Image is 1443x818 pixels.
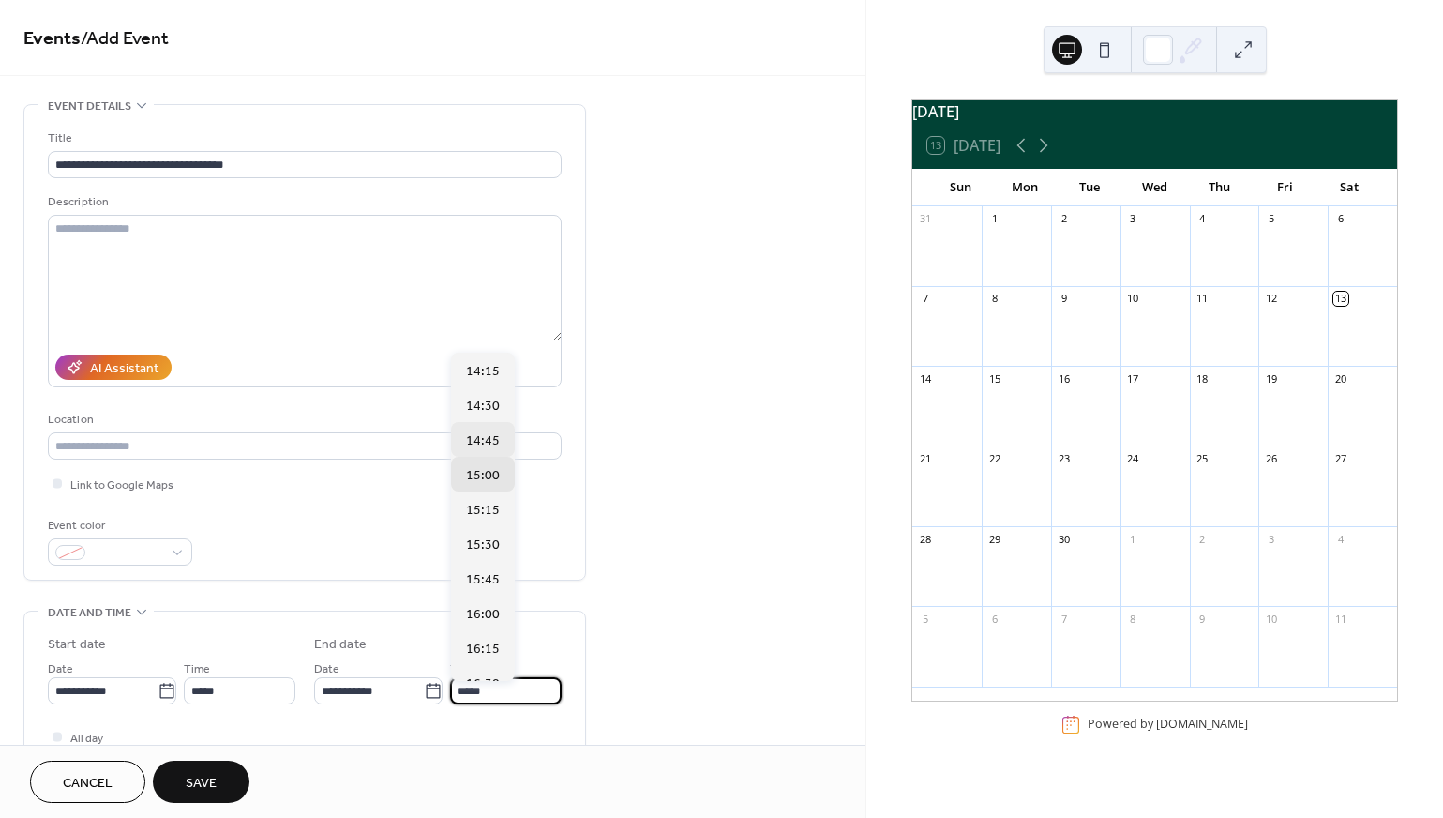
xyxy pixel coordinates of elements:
span: 14:15 [466,362,500,382]
div: End date [314,635,367,655]
div: Sun [927,169,992,206]
div: 11 [1195,292,1210,306]
div: 28 [918,532,932,546]
span: All day [70,729,103,749]
span: 16:15 [466,640,500,659]
div: 18 [1195,371,1210,386]
div: 14 [918,371,932,386]
div: Sat [1317,169,1382,206]
div: 5 [918,612,932,626]
span: Time [450,659,476,679]
div: 19 [1264,371,1278,386]
div: 7 [1057,612,1071,626]
div: 22 [987,452,1001,466]
div: Mon [993,169,1058,206]
div: Tue [1058,169,1122,206]
div: 13 [1333,292,1347,306]
span: Date and time [48,603,131,623]
div: 20 [1333,371,1347,386]
span: Link to Google Maps [70,476,173,495]
span: 15:45 [466,570,500,590]
a: [DOMAIN_NAME] [1156,717,1248,733]
div: 27 [1333,452,1347,466]
div: 7 [918,292,932,306]
span: Cancel [63,774,113,794]
a: Events [23,21,81,57]
span: Date [48,659,73,679]
span: 15:30 [466,536,500,555]
div: 31 [918,212,932,226]
div: 1 [1126,532,1140,546]
span: 16:30 [466,674,500,694]
span: 15:15 [466,501,500,521]
div: Powered by [1088,717,1248,733]
div: AI Assistant [90,359,158,379]
span: Date [314,659,339,679]
span: 16:00 [466,605,500,625]
div: 8 [987,292,1001,306]
span: 15:00 [466,466,500,486]
div: 6 [987,612,1001,626]
div: 11 [1333,612,1347,626]
div: 26 [1264,452,1278,466]
div: 21 [918,452,932,466]
div: Wed [1122,169,1187,206]
div: 8 [1126,612,1140,626]
div: Description [48,192,558,212]
div: 4 [1333,532,1347,546]
div: 12 [1264,292,1278,306]
span: 14:30 [466,397,500,417]
div: 2 [1195,532,1210,546]
div: Event color [48,516,188,536]
span: Event details [48,97,131,116]
div: 2 [1057,212,1071,226]
div: 24 [1126,452,1140,466]
div: Fri [1253,169,1317,206]
span: Save [186,774,217,794]
div: 3 [1264,532,1278,546]
div: 15 [987,371,1001,386]
button: Save [153,761,249,803]
div: Start date [48,635,106,655]
span: 14:45 [466,432,500,451]
span: / Add Event [81,21,169,57]
div: 4 [1195,212,1210,226]
button: AI Assistant [55,355,172,380]
div: 9 [1057,292,1071,306]
div: Title [48,129,558,148]
div: 29 [987,532,1001,546]
div: 25 [1195,452,1210,466]
div: 6 [1333,212,1347,226]
div: 10 [1126,292,1140,306]
div: 3 [1126,212,1140,226]
button: Cancel [30,761,145,803]
div: Location [48,410,558,430]
div: 17 [1126,371,1140,386]
div: 10 [1264,612,1278,626]
span: Time [184,659,210,679]
div: 9 [1195,612,1210,626]
div: [DATE] [912,100,1397,123]
div: 30 [1057,532,1071,546]
div: 23 [1057,452,1071,466]
div: Thu [1187,169,1252,206]
div: 5 [1264,212,1278,226]
div: 1 [987,212,1001,226]
div: 16 [1057,371,1071,386]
